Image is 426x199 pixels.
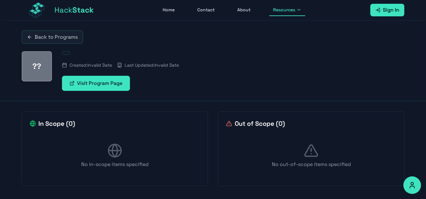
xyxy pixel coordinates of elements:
[22,51,52,81] div: ??
[193,4,218,16] a: Contact
[233,4,254,16] a: About
[269,4,305,16] button: Resources
[54,5,94,15] span: Hack
[72,5,94,15] span: Stack
[273,7,295,13] span: Resources
[30,161,200,168] p: No in-scope items specified
[159,4,178,16] a: Home
[30,119,75,128] h2: In Scope ( 0 )
[226,161,396,168] p: No out-of-scope items specified
[62,76,130,91] a: Visit Program Page
[70,62,112,68] span: Created: Invalid Date
[226,119,285,128] h2: Out of Scope ( 0 )
[370,4,404,16] a: Sign In
[22,30,83,44] a: Back to Programs
[403,176,421,194] button: Accessibility Options
[125,62,179,68] span: Last Updated: Invalid Date
[383,6,399,14] span: Sign In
